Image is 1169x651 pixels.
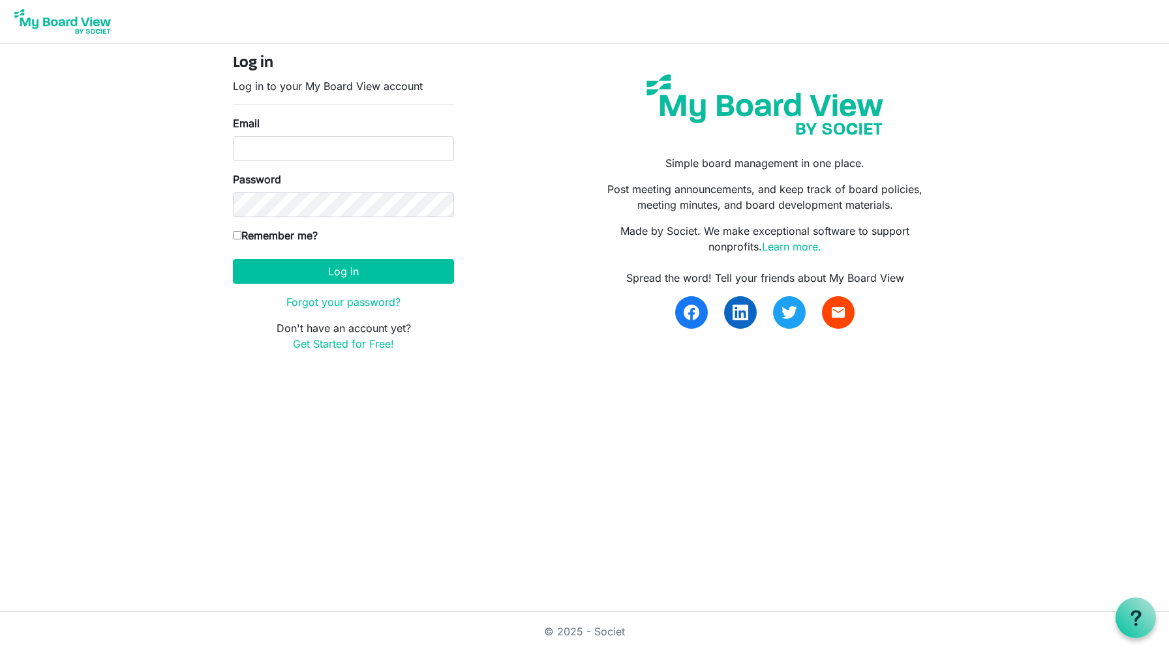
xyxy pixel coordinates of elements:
[822,296,855,329] a: email
[782,305,797,320] img: twitter.svg
[233,259,454,284] button: Log in
[233,115,260,131] label: Email
[233,172,281,187] label: Password
[293,337,394,350] a: Get Started for Free!
[233,231,241,239] input: Remember me?
[233,320,454,352] p: Don't have an account yet?
[594,155,936,171] p: Simple board management in one place.
[10,5,115,38] img: My Board View Logo
[233,78,454,94] p: Log in to your My Board View account
[594,223,936,254] p: Made by Societ. We make exceptional software to support nonprofits.
[830,305,846,320] span: email
[544,625,625,638] a: © 2025 - Societ
[594,181,936,213] p: Post meeting announcements, and keep track of board policies, meeting minutes, and board developm...
[233,54,454,73] h4: Log in
[733,305,748,320] img: linkedin.svg
[233,228,318,243] label: Remember me?
[684,305,699,320] img: facebook.svg
[637,65,893,145] img: my-board-view-societ.svg
[286,295,401,309] a: Forgot your password?
[594,270,936,286] div: Spread the word! Tell your friends about My Board View
[762,240,821,253] a: Learn more.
